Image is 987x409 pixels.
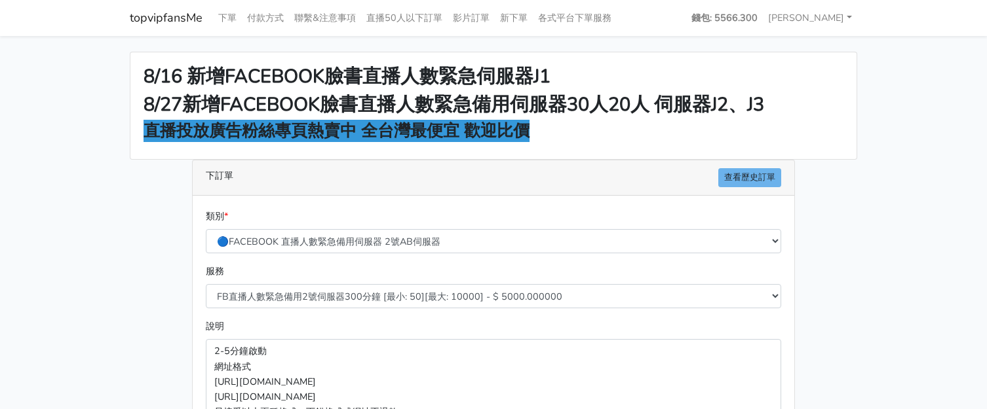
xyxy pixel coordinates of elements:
[763,5,857,31] a: [PERSON_NAME]
[718,168,781,187] a: 查看歷史訂單
[144,92,764,117] strong: 8/27新增FACEBOOK臉書直播人數緊急備用伺服器30人20人 伺服器J2、J3
[242,5,289,31] a: 付款方式
[144,120,530,142] strong: 直播投放廣告粉絲專頁熱賣中 全台灣最便宜 歡迎比價
[130,5,203,31] a: topvipfansMe
[206,264,224,279] label: 服務
[361,5,448,31] a: 直播50人以下訂單
[206,209,228,224] label: 類別
[686,5,763,31] a: 錢包: 5566.300
[691,11,758,24] strong: 錢包: 5566.300
[495,5,533,31] a: 新下單
[206,319,224,334] label: 說明
[533,5,617,31] a: 各式平台下單服務
[193,160,794,196] div: 下訂單
[289,5,361,31] a: 聯繫&注意事項
[144,63,551,89] strong: 8/16 新增FACEBOOK臉書直播人數緊急伺服器J1
[448,5,495,31] a: 影片訂單
[213,5,242,31] a: 下單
